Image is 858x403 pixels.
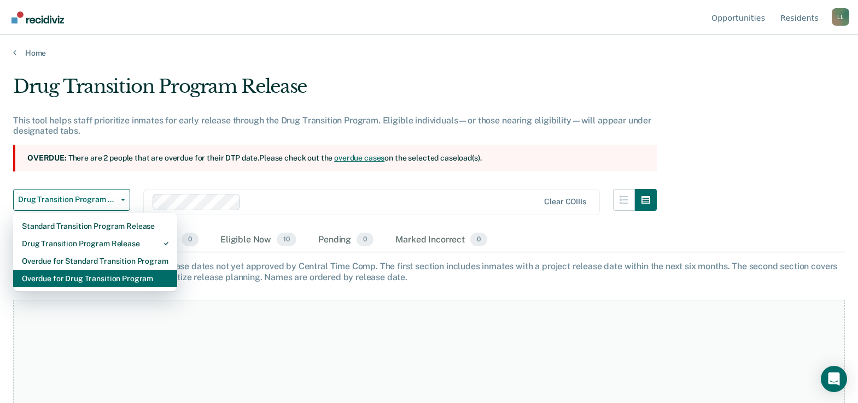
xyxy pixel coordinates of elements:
div: Clear COIIIs [544,197,586,206]
div: Open Intercom Messenger [821,366,847,392]
div: Dropdown Menu [13,213,177,292]
div: This tool helps staff prioritize inmates for early release through the Drug Transition Program. E... [13,115,657,136]
div: Pending0 [316,228,376,252]
strong: Overdue: [27,153,67,162]
div: Drug Transition Program Release [22,235,168,252]
span: 10 [277,233,296,247]
div: Drug Transition Program Release [13,75,657,106]
span: 0 [182,233,199,247]
div: Eligible Now10 [218,228,299,252]
div: This tab shows cases with projected release dates not yet approved by Central Time Comp. The firs... [13,261,845,282]
div: Marked Incorrect0 [393,228,489,252]
section: There are 2 people that are overdue for their DTP date. Please check out the on the selected case... [13,145,657,171]
span: 0 [470,233,487,247]
a: overdue cases [334,153,384,162]
div: Standard Transition Program Release [22,217,168,235]
button: Drug Transition Program Release [13,189,130,211]
span: 0 [357,233,373,247]
div: L L [832,8,849,26]
button: Profile dropdown button [832,8,849,26]
img: Recidiviz [11,11,64,23]
div: Overdue for Drug Transition Program [22,270,168,287]
a: Home [13,48,845,58]
span: Drug Transition Program Release [18,195,116,204]
div: Overdue for Standard Transition Program [22,252,168,270]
